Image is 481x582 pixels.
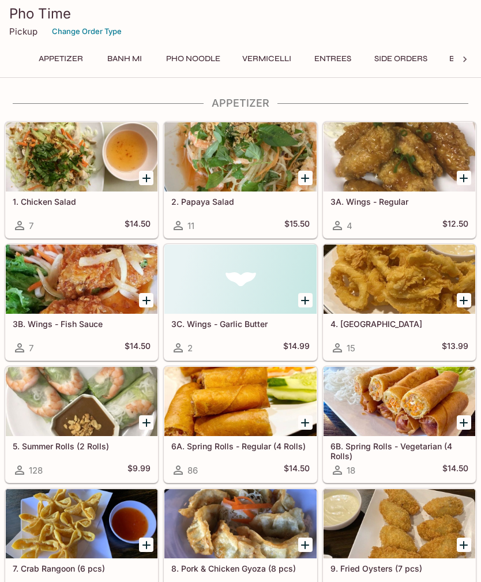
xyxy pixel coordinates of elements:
[139,293,153,307] button: Add 3B. Wings - Fish Sauce
[6,245,157,314] div: 3B. Wings - Fish Sauce
[442,341,468,355] h5: $13.99
[47,22,127,40] button: Change Order Type
[283,341,310,355] h5: $14.99
[347,343,355,354] span: 15
[187,465,198,476] span: 86
[6,489,157,558] div: 7. Crab Rangoon (6 pcs)
[442,219,468,232] h5: $12.50
[330,441,468,460] h5: 6B. Spring Rolls - Vegetarian (4 Rolls)
[164,489,316,558] div: 8. Pork & Chicken Gyoza (8 pcs)
[298,171,313,185] button: Add 2. Papaya Salad
[13,564,151,573] h5: 7. Crab Rangoon (6 pcs)
[139,415,153,430] button: Add 5. Summer Rolls (2 Rolls)
[330,564,468,573] h5: 9. Fried Oysters (7 pcs)
[164,367,316,436] div: 6A. Spring Rolls - Regular (4 Rolls)
[307,51,359,67] button: Entrees
[13,441,151,451] h5: 5. Summer Rolls (2 Rolls)
[457,538,471,552] button: Add 9. Fried Oysters (7 pcs)
[457,293,471,307] button: Add 4. Calamari
[5,97,476,110] h4: Appetizer
[127,463,151,477] h5: $9.99
[347,220,352,231] span: 4
[324,367,475,436] div: 6B. Spring Rolls - Vegetarian (4 Rolls)
[323,122,476,238] a: 3A. Wings - Regular4$12.50
[187,220,194,231] span: 11
[164,122,317,238] a: 2. Papaya Salad11$15.50
[323,244,476,361] a: 4. [GEOGRAPHIC_DATA]15$13.99
[171,441,309,451] h5: 6A. Spring Rolls - Regular (4 Rolls)
[368,51,434,67] button: Side Orders
[164,366,317,483] a: 6A. Spring Rolls - Regular (4 Rolls)86$14.50
[236,51,298,67] button: Vermicelli
[32,51,89,67] button: Appetizer
[13,197,151,206] h5: 1. Chicken Salad
[9,5,472,22] h3: Pho Time
[457,415,471,430] button: Add 6B. Spring Rolls - Vegetarian (4 Rolls)
[29,343,33,354] span: 7
[284,219,310,232] h5: $15.50
[284,463,310,477] h5: $14.50
[139,171,153,185] button: Add 1. Chicken Salad
[457,171,471,185] button: Add 3A. Wings - Regular
[139,538,153,552] button: Add 7. Crab Rangoon (6 pcs)
[323,366,476,483] a: 6B. Spring Rolls - Vegetarian (4 Rolls)18$14.50
[171,564,309,573] h5: 8. Pork & Chicken Gyoza (8 pcs)
[171,319,309,329] h5: 3C. Wings - Garlic Butter
[330,197,468,206] h5: 3A. Wings - Regular
[171,197,309,206] h5: 2. Papaya Salad
[324,245,475,314] div: 4. Calamari
[164,122,316,192] div: 2. Papaya Salad
[298,293,313,307] button: Add 3C. Wings - Garlic Butter
[442,463,468,477] h5: $14.50
[164,244,317,361] a: 3C. Wings - Garlic Butter2$14.99
[13,319,151,329] h5: 3B. Wings - Fish Sauce
[298,415,313,430] button: Add 6A. Spring Rolls - Regular (4 Rolls)
[324,489,475,558] div: 9. Fried Oysters (7 pcs)
[29,465,43,476] span: 128
[330,319,468,329] h5: 4. [GEOGRAPHIC_DATA]
[99,51,151,67] button: Banh Mi
[5,244,158,361] a: 3B. Wings - Fish Sauce7$14.50
[160,51,227,67] button: Pho Noodle
[29,220,33,231] span: 7
[187,343,193,354] span: 2
[6,122,157,192] div: 1. Chicken Salad
[125,219,151,232] h5: $14.50
[347,465,355,476] span: 18
[6,367,157,436] div: 5. Summer Rolls (2 Rolls)
[298,538,313,552] button: Add 8. Pork & Chicken Gyoza (8 pcs)
[125,341,151,355] h5: $14.50
[324,122,475,192] div: 3A. Wings - Regular
[164,245,316,314] div: 3C. Wings - Garlic Butter
[9,26,37,37] p: Pickup
[5,122,158,238] a: 1. Chicken Salad7$14.50
[5,366,158,483] a: 5. Summer Rolls (2 Rolls)128$9.99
